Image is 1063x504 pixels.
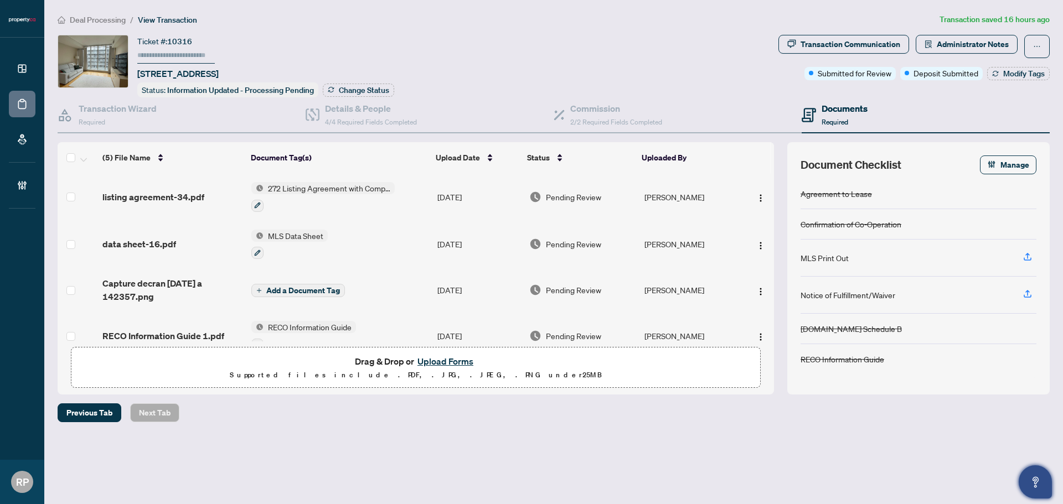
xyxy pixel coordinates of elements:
span: solution [925,40,932,48]
span: listing agreement-34.pdf [102,190,204,204]
span: [STREET_ADDRESS] [137,67,219,80]
th: Document Tag(s) [246,142,432,173]
span: 272 Listing Agreement with Company Schedule A [264,182,395,194]
div: Notice of Fulfillment/Waiver [801,289,895,301]
th: (5) File Name [98,142,246,173]
button: Status Icon272 Listing Agreement with Company Schedule A [251,182,395,212]
img: Logo [756,241,765,250]
span: 10316 [167,37,192,46]
span: Deposit Submitted [914,67,978,79]
div: Status: [137,82,318,97]
span: Pending Review [546,191,601,203]
li: / [130,13,133,26]
h4: Documents [822,102,868,115]
button: Change Status [323,84,394,97]
article: Transaction saved 16 hours ago [940,13,1050,26]
span: data sheet-16.pdf [102,237,176,251]
span: Document Checklist [801,157,901,173]
img: Document Status [529,238,541,250]
span: Status [527,152,550,164]
span: Previous Tab [66,404,112,422]
button: Upload Forms [414,354,477,368]
button: Add a Document Tag [251,283,345,297]
td: [PERSON_NAME] [640,173,741,221]
h4: Commission [570,102,662,115]
span: RECO Information Guide 1.pdf [102,329,224,342]
img: IMG-C12343962_1.jpg [58,35,128,87]
th: Uploaded By [637,142,738,173]
img: Logo [756,194,765,202]
h4: Transaction Wizard [79,102,157,115]
div: RECO Information Guide [801,353,884,365]
span: Pending Review [546,284,601,296]
div: MLS Print Out [801,252,849,264]
span: Pending Review [546,330,601,342]
button: Open asap [1019,465,1052,498]
button: Status IconMLS Data Sheet [251,230,328,259]
img: Document Status [529,191,541,203]
button: Transaction Communication [778,35,909,54]
button: Next Tab [130,403,179,422]
span: Capture decran [DATE] a 142357.png [102,277,242,303]
button: Add a Document Tag [251,284,345,297]
span: Manage [1000,156,1029,174]
div: Agreement to Lease [801,188,872,200]
span: RECO Information Guide [264,321,356,333]
span: Administrator Notes [937,35,1009,53]
button: Logo [752,235,770,253]
img: Logo [756,287,765,296]
td: [PERSON_NAME] [640,268,741,312]
span: home [58,16,65,24]
img: Document Status [529,284,541,296]
button: Previous Tab [58,403,121,422]
button: Administrator Notes [916,35,1018,54]
img: Document Status [529,330,541,342]
span: Modify Tags [1003,70,1045,77]
img: logo [9,17,35,23]
td: [DATE] [433,312,525,360]
div: Confirmation of Co-Operation [801,218,901,230]
th: Status [523,142,637,173]
button: Modify Tags [987,67,1050,80]
div: Ticket #: [137,35,192,48]
span: Required [79,118,105,126]
span: View Transaction [138,15,197,25]
img: Logo [756,332,765,341]
span: Pending Review [546,238,601,250]
img: Status Icon [251,182,264,194]
span: Drag & Drop or [355,354,477,368]
span: 2/2 Required Fields Completed [570,118,662,126]
span: Required [822,118,848,126]
span: Change Status [339,86,389,94]
span: Drag & Drop orUpload FormsSupported files include .PDF, .JPG, .JPEG, .PNG under25MB [71,347,760,388]
img: Status Icon [251,321,264,333]
span: Add a Document Tag [266,287,340,294]
th: Upload Date [431,142,523,173]
span: plus [256,288,262,293]
button: Manage [980,155,1036,174]
td: [PERSON_NAME] [640,312,741,360]
img: Status Icon [251,230,264,242]
span: 4/4 Required Fields Completed [325,118,417,126]
button: Status IconRECO Information Guide [251,321,356,351]
span: RP [16,474,29,490]
span: Information Updated - Processing Pending [167,85,314,95]
button: Logo [752,188,770,206]
span: MLS Data Sheet [264,230,328,242]
span: Deal Processing [70,15,126,25]
td: [DATE] [433,173,525,221]
span: (5) File Name [102,152,151,164]
p: Supported files include .PDF, .JPG, .JPEG, .PNG under 25 MB [78,368,754,382]
div: Transaction Communication [801,35,900,53]
td: [DATE] [433,268,525,312]
td: [DATE] [433,221,525,268]
h4: Details & People [325,102,417,115]
div: [DOMAIN_NAME] Schedule B [801,323,902,335]
span: Upload Date [436,152,480,164]
span: Submitted for Review [818,67,891,79]
button: Logo [752,327,770,345]
td: [PERSON_NAME] [640,221,741,268]
button: Logo [752,281,770,299]
span: ellipsis [1033,43,1041,50]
